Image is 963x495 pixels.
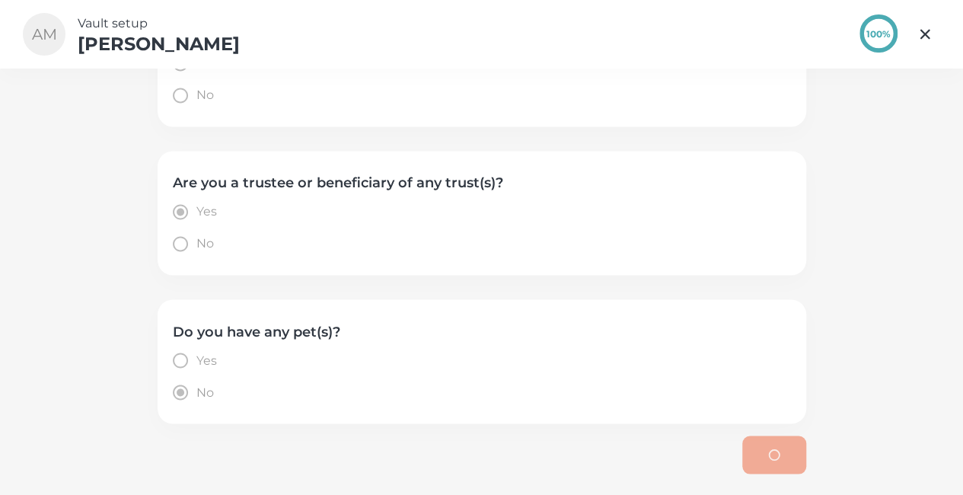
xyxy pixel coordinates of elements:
h3: [PERSON_NAME] [78,33,240,55]
p: 100 % [866,28,891,40]
p: Vault setup [78,14,240,33]
span: No [196,86,214,104]
span: No [196,235,214,253]
div: hasBusinesses [173,47,426,111]
div: hasPets [173,344,340,408]
span: Yes [196,203,217,221]
div: hasTrusts [173,196,503,260]
h4: Do you have any pet(s)? [173,322,340,340]
span: Yes [196,351,217,369]
div: AM [23,13,65,56]
span: No [196,383,214,401]
h4: Are you a trustee or beneficiary of any trust(s)? [173,174,503,192]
